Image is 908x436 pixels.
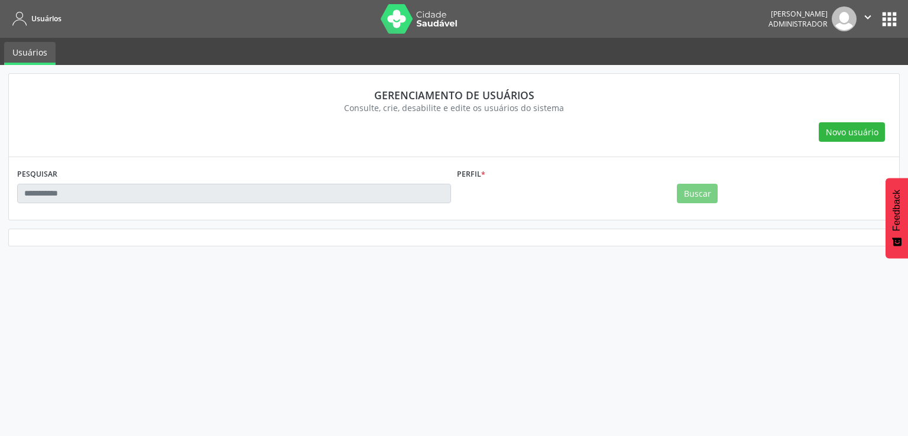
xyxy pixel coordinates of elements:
span: Usuários [31,14,61,24]
a: Usuários [8,9,61,28]
img: img [832,6,857,31]
div: [PERSON_NAME] [768,9,828,19]
button: Novo usuário [819,122,885,142]
i:  [861,11,874,24]
button:  [857,6,879,31]
label: Perfil [457,165,485,184]
div: Consulte, crie, desabilite e edite os usuários do sistema [25,102,883,114]
span: Novo usuário [826,126,878,138]
button: Buscar [677,184,718,204]
a: Usuários [4,42,56,65]
button: Feedback - Mostrar pesquisa [886,178,908,258]
span: Administrador [768,19,828,29]
span: Feedback [891,190,902,231]
button: apps [879,9,900,30]
label: PESQUISAR [17,165,57,184]
div: Gerenciamento de usuários [25,89,883,102]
